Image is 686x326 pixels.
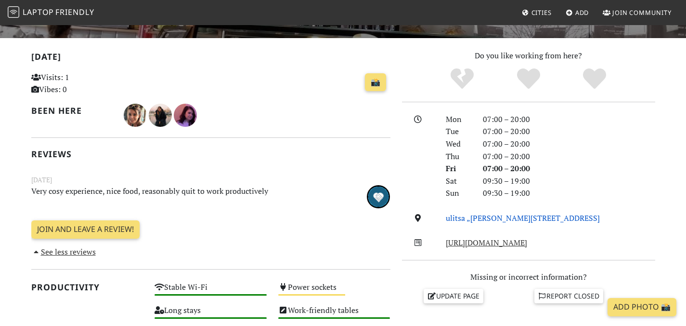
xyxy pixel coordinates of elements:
div: Tue [440,125,477,138]
a: Update page [424,289,483,303]
div: Yes [495,67,562,91]
h2: Been here [31,106,113,116]
span: Gianfranco [367,190,390,201]
img: 1637-leti.jpg [124,104,147,127]
span: Laptop [23,7,54,17]
img: 1200-yanislava.jpg [174,104,197,127]
div: Sat [440,175,477,188]
a: ulitsa „[PERSON_NAME][STREET_ADDRESS] [446,213,600,223]
h2: [DATE] [31,52,390,66]
div: No [429,67,495,91]
p: Very cosy experience, nice food, reasonably quit to work productively [26,185,335,207]
span: Letícia Ramalho [149,109,174,120]
h2: Reviews [31,149,390,159]
div: 09:30 – 19:00 [477,175,661,188]
div: Wed [440,138,477,150]
span: Yanislava Aleksandrova [174,109,197,120]
div: 09:30 – 19:00 [477,187,661,200]
p: Missing or incorrect information? [402,271,655,284]
div: 07:00 – 20:00 [477,163,661,175]
a: Add [562,4,593,21]
a: 📸 [365,73,386,92]
a: See less reviews [31,246,96,257]
div: Mon [440,113,477,126]
div: Definitely! [561,67,628,91]
a: Add Photo 📸 [608,298,676,316]
a: Cities [518,4,556,21]
span: Cities [531,8,552,17]
a: Join and leave a review! [31,220,140,239]
p: Visits: 1 Vibes: 0 [31,71,143,96]
img: 3889-gianfranco.jpg [367,185,390,208]
a: Report closed [534,289,604,303]
div: Fri [440,163,477,175]
div: Stable Wi-Fi [149,280,272,303]
span: Leti Ramalho [124,109,149,120]
a: LaptopFriendly LaptopFriendly [8,4,94,21]
h2: Productivity [31,282,143,292]
p: Do you like working from here? [402,50,655,62]
div: 07:00 – 20:00 [477,125,661,138]
span: Join Community [612,8,672,17]
span: Add [575,8,589,17]
div: Thu [440,150,477,163]
span: Friendly [55,7,94,17]
a: [URL][DOMAIN_NAME] [446,237,527,248]
a: Join Community [599,4,675,21]
div: 07:00 – 20:00 [477,150,661,163]
div: Power sockets [272,280,396,303]
img: 1383-leticia.jpg [149,104,172,127]
div: 07:00 – 20:00 [477,138,661,150]
div: Sun [440,187,477,200]
div: 07:00 – 20:00 [477,113,661,126]
small: [DATE] [26,175,396,185]
img: LaptopFriendly [8,6,19,18]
